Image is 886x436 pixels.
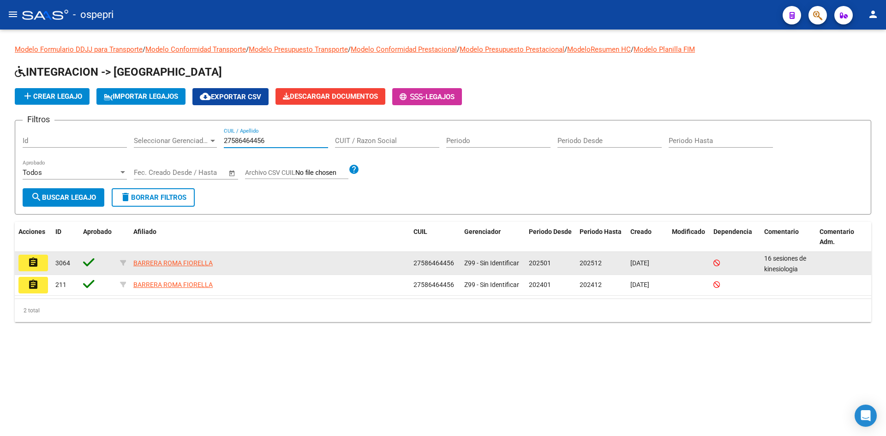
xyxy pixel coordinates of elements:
[460,45,564,54] a: Modelo Presupuesto Prestacional
[672,228,705,235] span: Modificado
[580,228,622,235] span: Periodo Hasta
[15,44,871,322] div: / / / / / /
[23,168,42,177] span: Todos
[134,137,209,145] span: Seleccionar Gerenciador
[855,405,877,427] div: Open Intercom Messenger
[868,9,879,20] mat-icon: person
[15,45,143,54] a: Modelo Formulario DDJJ para Transporte
[576,222,627,252] datatable-header-cell: Periodo Hasta
[23,188,104,207] button: Buscar Legajo
[410,222,461,252] datatable-header-cell: CUIL
[348,164,359,175] mat-icon: help
[413,259,454,267] span: 27586464456
[816,222,871,252] datatable-header-cell: Comentario Adm.
[820,228,854,246] span: Comentario Adm.
[764,255,816,293] span: 16 sesiones de kinesiologia Dibatista valentina/ mayo a dic
[668,222,710,252] datatable-header-cell: Modificado
[18,228,45,235] span: Acciones
[464,281,519,288] span: Z99 - Sin Identificar
[764,228,799,235] span: Comentario
[55,228,61,235] span: ID
[120,191,131,203] mat-icon: delete
[83,228,112,235] span: Aprobado
[529,259,551,267] span: 202501
[630,228,652,235] span: Creado
[133,259,213,267] span: BARRERA ROMA FIORELLA
[22,92,82,101] span: Crear Legajo
[133,281,213,288] span: BARRERA ROMA FIORELLA
[130,222,410,252] datatable-header-cell: Afiliado
[73,5,114,25] span: - ospepri
[392,88,462,105] button: -Legajos
[630,259,649,267] span: [DATE]
[461,222,525,252] datatable-header-cell: Gerenciador
[55,259,70,267] span: 3064
[15,66,222,78] span: INTEGRACION -> [GEOGRAPHIC_DATA]
[200,93,261,101] span: Exportar CSV
[351,45,457,54] a: Modelo Conformidad Prestacional
[400,93,425,101] span: -
[96,88,186,105] button: IMPORTAR LEGAJOS
[15,222,52,252] datatable-header-cell: Acciones
[23,113,54,126] h3: Filtros
[413,281,454,288] span: 27586464456
[200,91,211,102] mat-icon: cloud_download
[567,45,631,54] a: ModeloResumen HC
[133,228,156,235] span: Afiliado
[760,222,816,252] datatable-header-cell: Comentario
[425,93,455,101] span: Legajos
[145,45,246,54] a: Modelo Conformidad Transporte
[134,168,171,177] input: Fecha inicio
[275,88,385,105] button: Descargar Documentos
[525,222,576,252] datatable-header-cell: Periodo Desde
[31,191,42,203] mat-icon: search
[192,88,269,105] button: Exportar CSV
[630,281,649,288] span: [DATE]
[15,88,90,105] button: Crear Legajo
[713,228,752,235] span: Dependencia
[580,259,602,267] span: 202512
[529,281,551,288] span: 202401
[28,279,39,290] mat-icon: assignment
[52,222,79,252] datatable-header-cell: ID
[464,228,501,235] span: Gerenciador
[580,281,602,288] span: 202412
[627,222,668,252] datatable-header-cell: Creado
[413,228,427,235] span: CUIL
[104,92,178,101] span: IMPORTAR LEGAJOS
[22,90,33,102] mat-icon: add
[180,168,224,177] input: Fecha fin
[283,92,378,101] span: Descargar Documentos
[249,45,348,54] a: Modelo Presupuesto Transporte
[28,257,39,268] mat-icon: assignment
[634,45,695,54] a: Modelo Planilla FIM
[295,169,348,177] input: Archivo CSV CUIL
[79,222,116,252] datatable-header-cell: Aprobado
[112,188,195,207] button: Borrar Filtros
[245,169,295,176] span: Archivo CSV CUIL
[55,281,66,288] span: 211
[529,228,572,235] span: Periodo Desde
[710,222,760,252] datatable-header-cell: Dependencia
[120,193,186,202] span: Borrar Filtros
[227,168,238,179] button: Open calendar
[7,9,18,20] mat-icon: menu
[15,299,871,322] div: 2 total
[464,259,519,267] span: Z99 - Sin Identificar
[31,193,96,202] span: Buscar Legajo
